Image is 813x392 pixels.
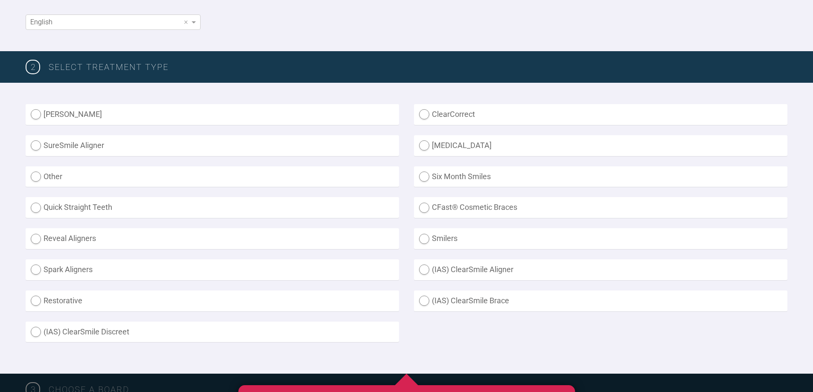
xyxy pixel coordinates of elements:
[414,166,787,187] label: Six Month Smiles
[26,290,399,311] label: Restorative
[414,290,787,311] label: (IAS) ClearSmile Brace
[26,60,40,74] span: 2
[414,104,787,125] label: ClearCorrect
[414,135,787,156] label: [MEDICAL_DATA]
[414,259,787,280] label: (IAS) ClearSmile Aligner
[26,166,399,187] label: Other
[26,104,399,125] label: [PERSON_NAME]
[49,60,787,74] h3: SELECT TREATMENT TYPE
[414,197,787,218] label: CFast® Cosmetic Braces
[184,18,188,26] span: ×
[26,135,399,156] label: SureSmile Aligner
[30,18,52,26] span: English
[26,228,399,249] label: Reveal Aligners
[182,15,189,29] span: Clear value
[414,228,787,249] label: Smilers
[26,197,399,218] label: Quick Straight Teeth
[26,259,399,280] label: Spark Aligners
[26,322,399,343] label: (IAS) ClearSmile Discreet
